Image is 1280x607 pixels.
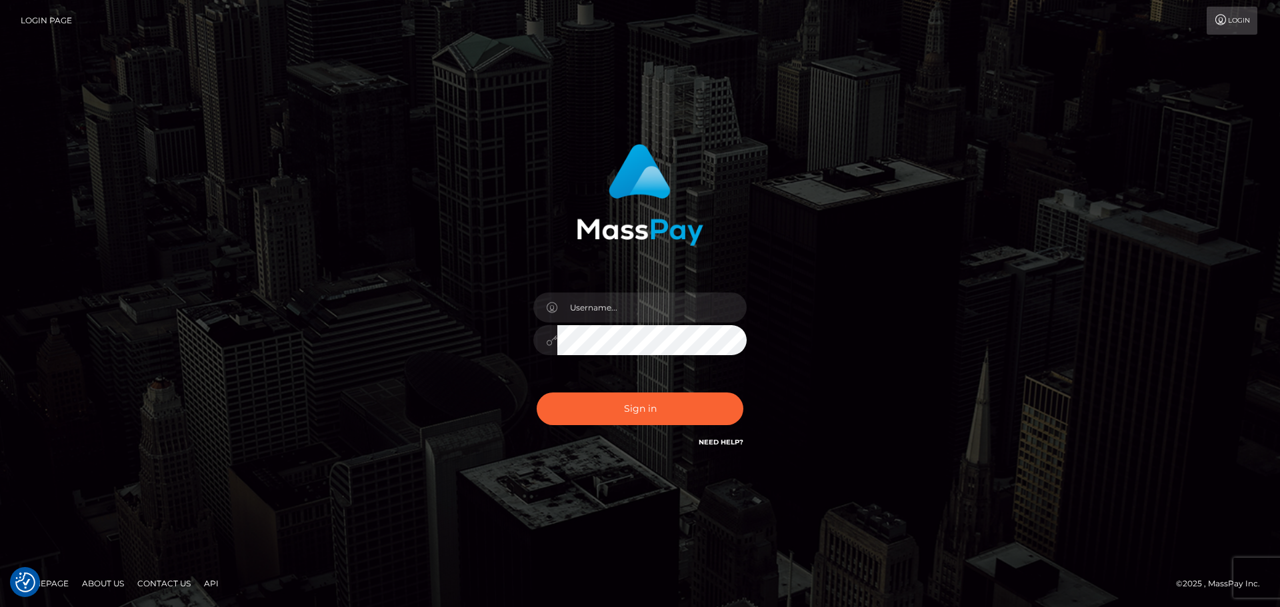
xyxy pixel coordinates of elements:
[15,572,35,592] button: Consent Preferences
[21,7,72,35] a: Login Page
[537,392,743,425] button: Sign in
[577,144,703,246] img: MassPay Login
[1207,7,1257,35] a: Login
[15,572,35,592] img: Revisit consent button
[1176,576,1270,591] div: © 2025 , MassPay Inc.
[557,293,747,322] input: Username...
[699,438,743,446] a: Need Help?
[199,573,224,594] a: API
[77,573,129,594] a: About Us
[132,573,196,594] a: Contact Us
[15,573,74,594] a: Homepage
